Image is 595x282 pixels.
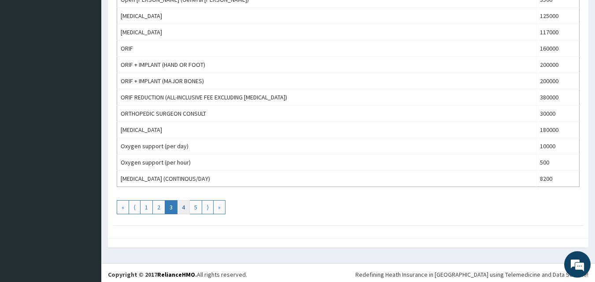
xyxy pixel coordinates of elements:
div: Redefining Heath Insurance in [GEOGRAPHIC_DATA] using Telemedicine and Data Science! [355,270,588,279]
td: Oxygen support (per hour) [117,154,536,171]
a: Go to last page [213,200,225,214]
td: ORTHOPEDIC SURGEON CONSULT [117,106,536,122]
a: RelianceHMO [157,271,195,278]
a: Go to page number 1 [140,200,153,214]
a: Go to page number 4 [177,200,190,214]
a: Go to previous page [129,200,140,214]
img: d_794563401_company_1708531726252_794563401 [16,44,36,66]
td: 500 [536,154,580,171]
td: ORIF [117,40,536,57]
td: 200000 [536,57,580,73]
td: [MEDICAL_DATA] [117,24,536,40]
td: [MEDICAL_DATA] [117,122,536,138]
td: 30000 [536,106,580,122]
a: Go to first page [117,200,129,214]
td: 160000 [536,40,580,57]
a: Go to page number 5 [189,200,202,214]
a: Go to page number 3 [165,200,177,214]
textarea: Type your message and hit 'Enter' [4,188,168,219]
td: ORIF + IMPLANT (MAJOR BONES) [117,73,536,89]
a: Go to page number 2 [152,200,165,214]
td: 200000 [536,73,580,89]
td: [MEDICAL_DATA] (CONTINOUS/DAY) [117,171,536,187]
td: 8200 [536,171,580,187]
td: 117000 [536,24,580,40]
span: We're online! [51,85,122,174]
td: 380000 [536,89,580,106]
div: Minimize live chat window [144,4,166,26]
td: ORIF + IMPLANT (HAND OR FOOT) [117,57,536,73]
div: Chat with us now [46,49,148,61]
td: [MEDICAL_DATA] [117,8,536,24]
td: 125000 [536,8,580,24]
strong: Copyright © 2017 . [108,271,197,278]
td: 180000 [536,122,580,138]
td: ORIF REDUCTION (ALL-INCLUSIVE FEE EXCLUDING [MEDICAL_DATA]) [117,89,536,106]
td: Oxygen support (per day) [117,138,536,154]
a: Go to next page [202,200,214,214]
td: 10000 [536,138,580,154]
